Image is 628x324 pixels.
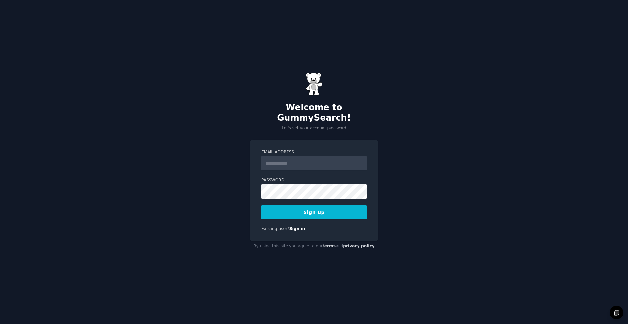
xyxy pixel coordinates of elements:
button: Sign up [261,205,367,219]
a: terms [323,244,336,248]
h2: Welcome to GummySearch! [250,103,378,123]
div: By using this site you agree to our and [250,241,378,251]
img: Gummy Bear [306,73,322,96]
a: Sign in [289,226,305,231]
span: Existing user? [261,226,289,231]
label: Email Address [261,149,367,155]
a: privacy policy [343,244,375,248]
p: Let's set your account password [250,125,378,131]
label: Password [261,177,367,183]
